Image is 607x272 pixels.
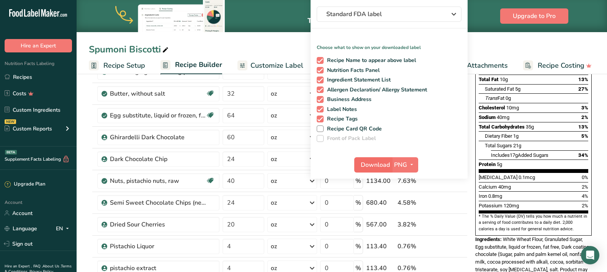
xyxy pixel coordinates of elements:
span: Fat [485,95,504,101]
div: Upgrade to Pro [308,0,422,32]
button: Standard FDA label [317,7,461,22]
span: 5g [515,86,520,92]
button: PNG [392,157,418,173]
span: 2% [581,114,588,120]
span: Recipe Builder [175,60,222,70]
span: Nutrition Facts Panel [324,67,380,74]
a: Hire an Expert . [5,264,32,269]
span: 27% [578,86,588,92]
span: Ingredients: [475,236,502,242]
section: * The % Daily Value (DV) tells you how much a nutrient in a serving of food contributes to a dail... [479,213,588,232]
div: Spumoni Biscotti [89,42,170,56]
div: EN [56,224,72,233]
span: Calcium [479,184,497,190]
div: Ghirardelli Dark Chocolate [110,133,206,142]
div: BETA [5,150,17,155]
div: oz [271,176,277,186]
div: Semi Sweet Chocolate Chips (nestle) [110,198,206,207]
span: 10g [500,77,508,82]
span: 35g [526,124,534,130]
div: 3.82% [398,220,431,229]
span: Standard FDA label [326,10,441,19]
button: Upgrade to Pro [500,8,568,24]
div: Upgrade Plan [5,181,45,188]
span: 34% [578,152,588,158]
div: Nuts, pistachio nuts, raw [110,176,206,186]
span: 120mg [504,203,519,208]
div: NEW [5,119,16,124]
a: Recipe Builder [160,56,222,75]
span: [MEDICAL_DATA] [479,174,517,180]
span: 10mg [506,105,519,111]
div: 7.63% [398,176,431,186]
span: Upgrade to Pro [513,11,556,21]
span: Customize Label [250,60,303,71]
i: Trans [485,95,497,101]
button: Hire an Expert [5,39,72,52]
span: Label Notes [324,106,357,113]
span: Total Sugars [485,143,512,148]
div: oz [271,89,277,98]
div: Egg substitute, liquid or frozen, fat free [110,111,206,120]
span: 3% [581,105,588,111]
div: 113.40 [366,242,394,251]
span: 13% [578,124,588,130]
span: Total Carbohydrates [479,124,525,130]
span: 0g [506,95,511,101]
div: 567.00 [366,220,394,229]
span: Recipe Card QR Code [324,125,382,132]
span: Cholesterol [479,105,505,111]
div: oz [271,111,277,120]
span: 40mg [498,184,511,190]
span: Dietary Fiber [485,133,512,139]
span: Sodium [479,114,496,120]
span: 40mg [497,114,509,120]
a: Language [5,222,37,235]
div: 1134.00 [366,176,394,186]
span: Notes & Attachments [439,60,508,71]
span: Front of Pack Label [324,135,376,142]
span: Saturated Fat [485,86,514,92]
a: Recipe Setup [89,57,145,74]
span: Protein [479,161,496,167]
span: 5% [581,133,588,139]
div: Dried Sour Cherries [110,220,206,229]
span: Ingredient Statement List [324,77,391,83]
span: Recipe Costing [538,60,584,71]
div: oz [271,242,277,251]
span: Download [361,160,390,169]
span: 2% [582,203,588,208]
span: Potassium [479,203,502,208]
span: 0.1mcg [519,174,535,180]
span: 2% [582,184,588,190]
div: Custom Reports [5,125,52,133]
span: Allergen Declaration/ Allergy Statement [324,86,427,93]
span: Try our New Feature [308,16,422,25]
span: 1g [513,133,519,139]
div: 0.76% [398,242,431,251]
p: Choose what to show on your downloaded label [311,38,468,51]
div: 4.58% [398,198,431,207]
div: oz [271,198,277,207]
span: Recipe Tags [324,116,358,122]
div: oz [271,155,277,164]
span: 5g [497,161,502,167]
span: 17g [510,152,518,158]
a: Recipe Costing [523,57,592,74]
div: Pistachio Liquor [110,242,206,251]
span: 0% [582,174,588,180]
span: PNG [394,160,407,169]
a: FAQ . [33,264,43,269]
span: Iron [479,193,487,199]
div: oz [271,133,277,142]
div: Butter, without salt [110,89,206,98]
a: About Us . [43,264,61,269]
div: oz [271,220,277,229]
span: 13% [578,77,588,82]
span: 4% [582,193,588,199]
span: Total Fat [479,77,499,82]
div: Dark Chocolate Chip [110,155,206,164]
div: 680.40 [366,198,394,207]
span: Recipe Name to appear above label [324,57,416,64]
span: Recipe Setup [103,60,145,71]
